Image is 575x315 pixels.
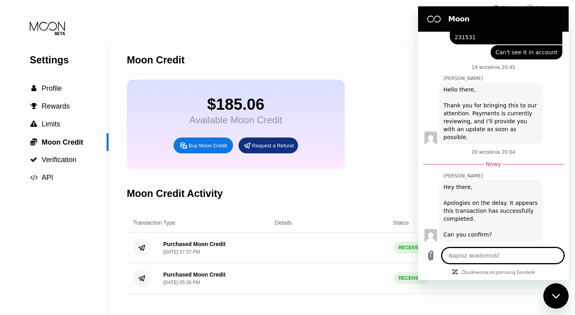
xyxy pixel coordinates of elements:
[30,54,109,66] div: Settings
[493,4,518,12] div: EN
[536,5,545,11] div: FAQ
[42,138,83,146] span: Moon Credit
[30,138,38,146] div: 
[275,220,292,226] div: Details
[30,120,38,128] div: 
[163,271,225,278] div: Purchased Moon Credit
[518,4,545,12] div: FAQ
[42,120,60,128] span: Limits
[163,241,225,247] div: Purchased Moon Credit
[30,85,38,92] div: 
[239,137,298,153] div: Request a Refund
[127,188,223,199] div: Moon Credit Activity
[42,174,53,181] span: API
[42,102,70,110] span: Rewards
[163,249,200,255] div: [DATE] 07:37 PM
[189,95,282,113] div: $185.06
[393,220,409,226] div: Status
[394,242,428,254] div: RECEIVED
[30,120,37,128] span: 
[543,283,569,309] iframe: Przycisk uruchamiania okna komunikatora, konwersacja w toku
[31,103,37,110] span: 
[30,174,38,181] span: 
[189,115,282,126] div: Available Moon Credit
[42,156,76,164] span: Verification
[189,142,227,149] div: Buy Moon Credit
[31,85,36,92] span: 
[418,6,569,280] iframe: Okno komunikatora
[163,280,200,285] div: [DATE] 05:36 PM
[30,103,38,110] div: 
[252,142,294,149] div: Request a Refund
[133,220,176,226] div: Transaction Type
[174,137,233,153] div: Buy Moon Credit
[502,5,508,11] div: EN
[30,156,37,163] span: 
[42,84,62,92] span: Profile
[127,54,185,66] div: Moon Credit
[30,156,38,163] div: 
[394,272,428,284] div: RECEIVED
[30,138,37,146] span: 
